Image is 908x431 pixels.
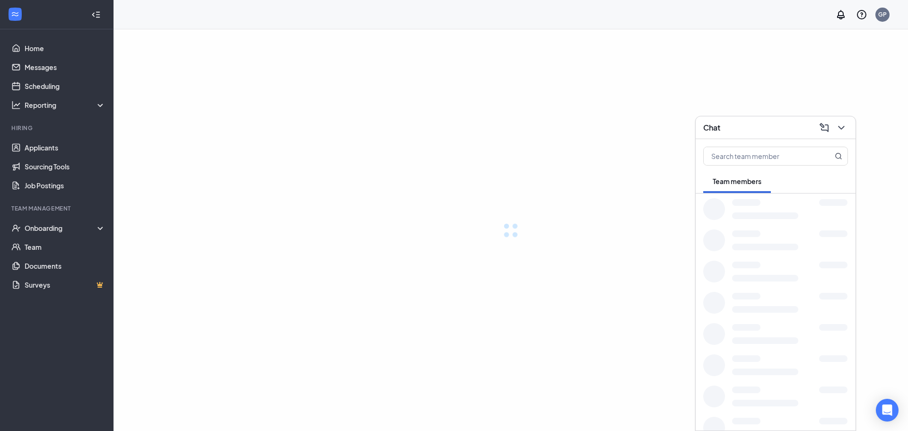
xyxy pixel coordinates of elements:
svg: Analysis [11,100,21,110]
input: Search team member [704,147,816,165]
svg: MagnifyingGlass [835,152,842,160]
svg: UserCheck [11,223,21,233]
div: Team Management [11,204,104,212]
a: Applicants [25,138,105,157]
div: Open Intercom Messenger [876,399,899,422]
button: ComposeMessage [816,120,831,135]
a: Home [25,39,105,58]
a: Scheduling [25,77,105,96]
button: ChevronDown [833,120,848,135]
a: Job Postings [25,176,105,195]
a: Documents [25,256,105,275]
a: Sourcing Tools [25,157,105,176]
svg: QuestionInfo [856,9,867,20]
a: Messages [25,58,105,77]
svg: WorkstreamLogo [10,9,20,19]
svg: ComposeMessage [819,122,830,133]
span: Team members [713,177,761,185]
svg: Collapse [91,10,101,19]
div: Hiring [11,124,104,132]
div: GP [878,10,887,18]
div: Onboarding [25,223,106,233]
div: Reporting [25,100,106,110]
a: SurveysCrown [25,275,105,294]
svg: Notifications [835,9,847,20]
h3: Chat [703,123,720,133]
a: Team [25,237,105,256]
svg: ChevronDown [836,122,847,133]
